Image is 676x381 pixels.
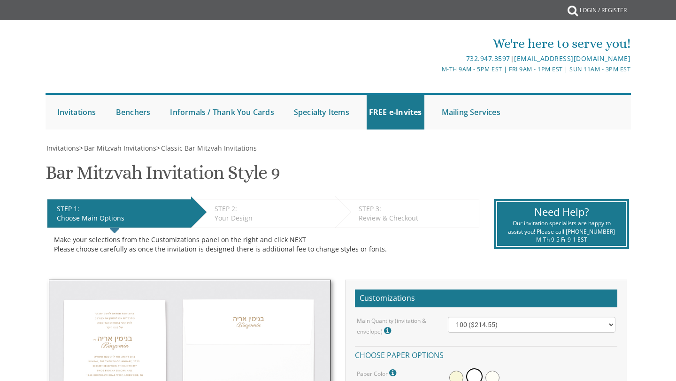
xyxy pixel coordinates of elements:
div: STEP 2: [215,204,330,213]
label: Paper Color [357,367,399,379]
div: Make your selections from the Customizations panel on the right and click NEXT Please choose care... [54,235,472,254]
div: STEP 3: [359,204,474,213]
label: Main Quantity (invitation & envelope) [357,317,434,337]
a: [EMAIL_ADDRESS][DOMAIN_NAME] [514,54,630,63]
div: | [241,53,630,64]
span: Bar Mitzvah Invitations [84,144,156,152]
div: Our invitation specialists are happy to assist you! Please call [PHONE_NUMBER] M-Th 9-5 Fr 9-1 EST [504,219,618,243]
div: M-Th 9am - 5pm EST | Fri 9am - 1pm EST | Sun 11am - 3pm EST [241,64,630,74]
div: Your Design [215,213,330,223]
div: We're here to serve you! [241,34,630,53]
div: Need Help? [504,205,618,219]
a: Invitations [46,144,79,152]
a: Mailing Services [439,95,503,130]
h1: Bar Mitzvah Invitation Style 9 [46,162,280,190]
div: STEP 1: [57,204,186,213]
span: > [79,144,156,152]
span: > [156,144,257,152]
span: Classic Bar Mitzvah Invitations [161,144,257,152]
a: Informals / Thank You Cards [168,95,276,130]
div: Review & Checkout [359,213,474,223]
a: Benchers [114,95,153,130]
a: Bar Mitzvah Invitations [83,144,156,152]
h4: Choose paper options [355,346,617,362]
a: 732.947.3597 [466,54,510,63]
a: Classic Bar Mitzvah Invitations [160,144,257,152]
h2: Customizations [355,290,617,307]
a: Specialty Items [292,95,352,130]
div: Choose Main Options [57,213,186,223]
a: FREE e-Invites [367,95,424,130]
a: Invitations [55,95,99,130]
